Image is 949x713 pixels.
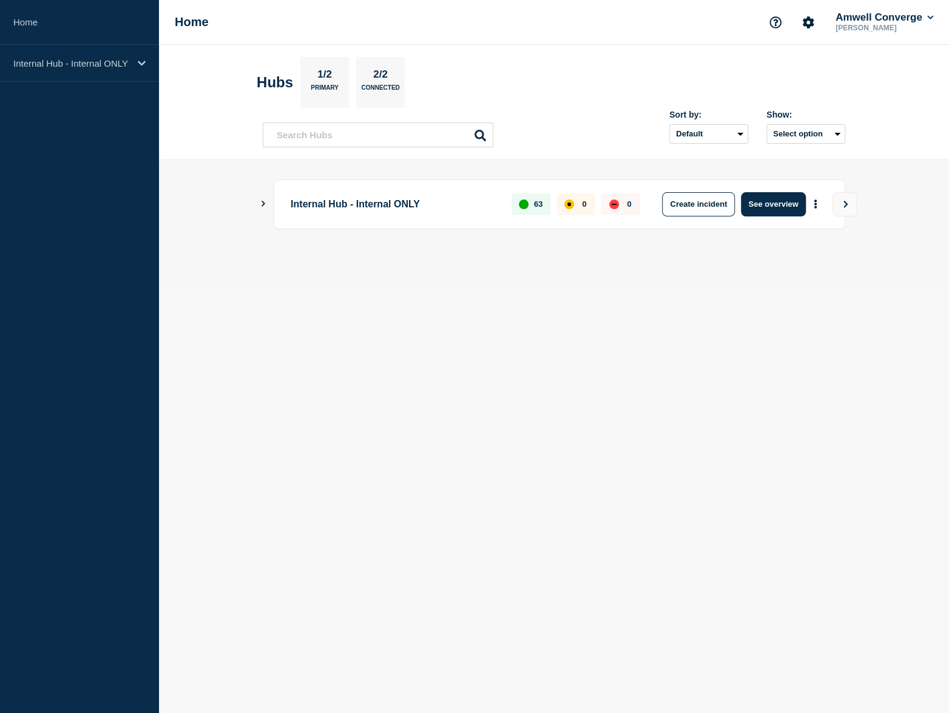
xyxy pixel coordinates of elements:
p: 2/2 [369,69,393,84]
p: 63 [534,199,542,209]
button: Show Connected Hubs [260,199,266,209]
div: down [609,199,619,209]
button: Amwell Converge [833,12,936,24]
button: View [832,192,857,216]
p: Primary [311,84,339,97]
h2: Hubs [257,74,293,91]
button: Create incident [662,192,735,216]
div: up [519,199,529,209]
p: Internal Hub - Internal ONLY [291,192,498,216]
p: Internal Hub - Internal ONLY [13,58,130,69]
div: affected [564,199,574,209]
select: Sort by [669,124,748,144]
p: 0 [582,199,586,209]
button: Select option [766,124,845,144]
div: Sort by: [669,110,748,119]
p: [PERSON_NAME] [833,24,936,32]
h1: Home [175,15,209,29]
div: Show: [766,110,845,119]
button: More actions [808,193,823,215]
p: 1/2 [313,69,337,84]
input: Search Hubs [263,122,493,147]
p: 0 [627,199,631,209]
button: See overview [741,192,805,216]
button: Account settings [795,10,821,35]
p: Connected [361,84,399,97]
button: Support [763,10,788,35]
